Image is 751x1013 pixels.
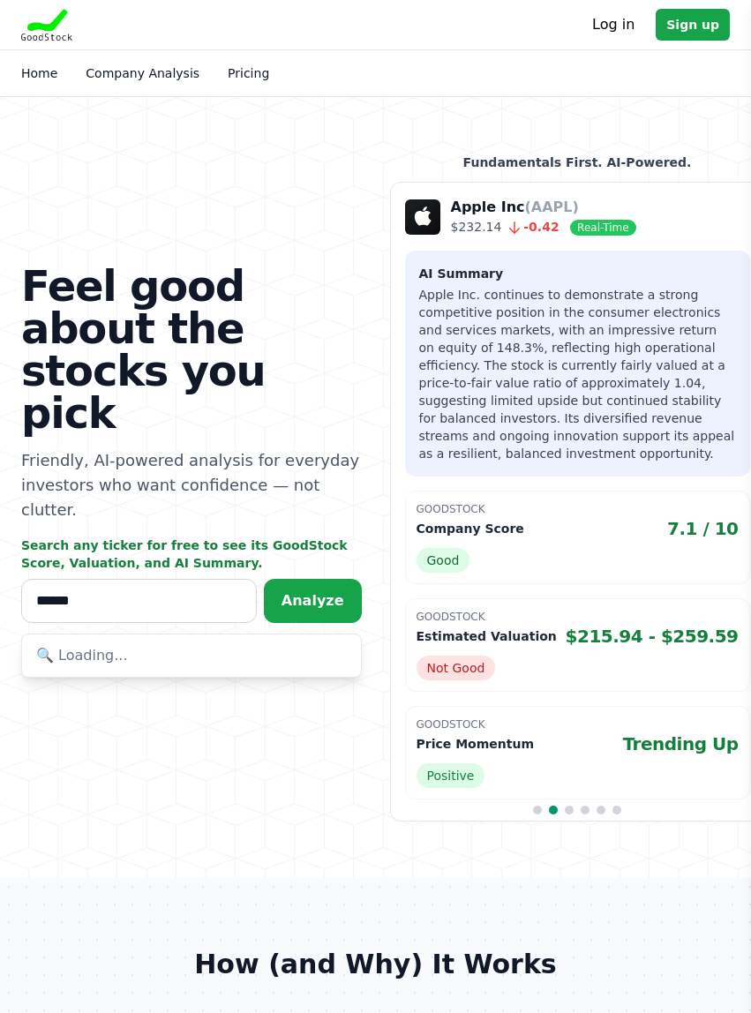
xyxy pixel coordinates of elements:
[525,199,579,215] span: (AAPL)
[667,516,739,541] span: 7.1 / 10
[21,949,730,980] h2: How (and Why) It Works
[417,502,739,516] p: GoodStock
[581,806,590,814] span: Go to slide 4
[86,66,199,80] a: Company Analysis
[417,763,485,788] span: Positive
[282,592,344,609] span: Analyze
[612,806,621,814] span: Go to slide 6
[21,537,362,572] p: Search any ticker for free to see its GoodStock Score, Valuation, and AI Summary.
[405,199,440,235] img: Company Logo
[21,265,362,434] h1: Feel good about the stocks you pick
[656,9,730,41] a: Sign up
[417,610,739,624] p: GoodStock
[419,286,736,462] p: Apple Inc. continues to demonstrate a strong competitive position in the consumer electronics and...
[417,520,524,537] p: Company Score
[451,218,636,236] p: $232.14
[451,197,636,218] p: Apple Inc
[592,14,635,35] a: Log in
[417,627,557,645] p: Estimated Valuation
[417,717,739,732] p: GoodStock
[228,66,269,80] a: Pricing
[21,9,72,41] img: Goodstock Logo
[417,656,496,680] span: Not Good
[565,806,574,814] span: Go to slide 3
[549,806,558,814] span: Go to slide 2
[417,548,470,573] span: Good
[22,634,361,677] div: 🔍 Loading...
[570,220,635,236] span: Real-Time
[501,220,559,234] span: -0.42
[623,732,739,756] span: Trending Up
[417,735,534,753] p: Price Momentum
[264,579,362,623] button: Analyze
[597,806,605,814] span: Go to slide 5
[566,624,739,649] span: $215.94 - $259.59
[21,66,57,80] a: Home
[533,806,542,814] span: Go to slide 1
[419,265,736,282] h3: AI Summary
[21,448,362,522] p: Friendly, AI-powered analysis for everyday investors who want confidence — not clutter.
